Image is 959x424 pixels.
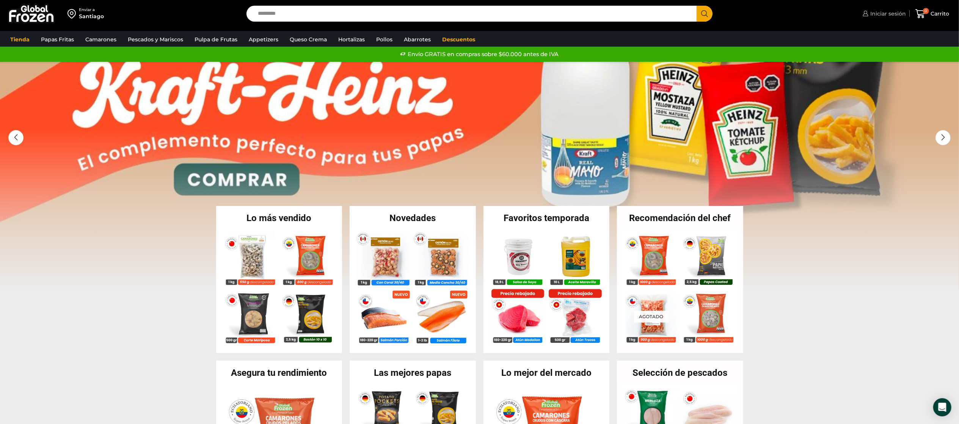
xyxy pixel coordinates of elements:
[67,7,79,20] img: address-field-icon.svg
[935,130,951,145] div: Next slide
[79,13,104,20] div: Santiago
[79,7,104,13] div: Enviar a
[6,32,33,47] a: Tienda
[8,130,24,145] div: Previous slide
[334,32,369,47] a: Hortalizas
[124,32,187,47] a: Pescados y Mariscos
[634,311,669,323] p: Agotado
[923,8,929,14] span: 0
[350,368,476,377] h2: Las mejores papas
[933,398,951,416] div: Open Intercom Messenger
[400,32,435,47] a: Abarrotes
[861,6,906,21] a: Iniciar sesión
[483,214,610,223] h2: Favoritos temporada
[37,32,78,47] a: Papas Fritas
[868,10,906,17] span: Iniciar sesión
[697,6,713,22] button: Search button
[191,32,241,47] a: Pulpa de Frutas
[245,32,282,47] a: Appetizers
[82,32,120,47] a: Camarones
[617,368,743,377] h2: Selección de pescados
[372,32,396,47] a: Pollos
[350,214,476,223] h2: Novedades
[483,368,610,377] h2: Lo mejor del mercado
[617,214,743,223] h2: Recomendación del chef
[286,32,331,47] a: Queso Crema
[216,214,342,223] h2: Lo más vendido
[913,5,951,23] a: 0 Carrito
[438,32,479,47] a: Descuentos
[216,368,342,377] h2: Asegura tu rendimiento
[929,10,950,17] span: Carrito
